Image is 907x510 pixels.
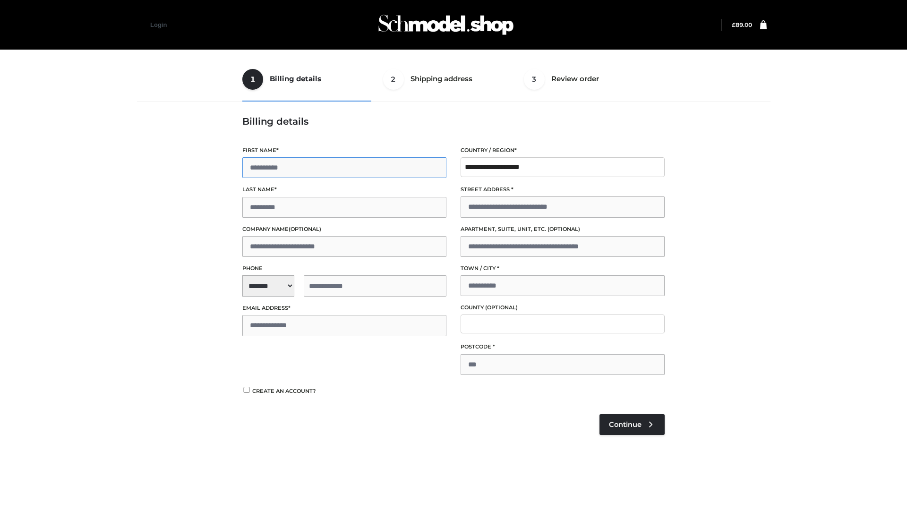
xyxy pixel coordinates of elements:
label: Apartment, suite, unit, etc. [461,225,665,234]
span: (optional) [485,304,518,311]
label: County [461,303,665,312]
a: £89.00 [732,21,752,28]
bdi: 89.00 [732,21,752,28]
input: Create an account? [242,387,251,393]
img: Schmodel Admin 964 [375,6,517,43]
label: Town / City [461,264,665,273]
span: Continue [609,420,642,429]
label: Country / Region [461,146,665,155]
label: Phone [242,264,446,273]
label: Street address [461,185,665,194]
label: Postcode [461,342,665,351]
a: Continue [599,414,665,435]
span: (optional) [548,226,580,232]
label: Email address [242,304,446,313]
span: (optional) [289,226,321,232]
a: Login [150,21,167,28]
label: First name [242,146,446,155]
h3: Billing details [242,116,665,127]
label: Company name [242,225,446,234]
label: Last name [242,185,446,194]
span: £ [732,21,736,28]
span: Create an account? [252,388,316,394]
